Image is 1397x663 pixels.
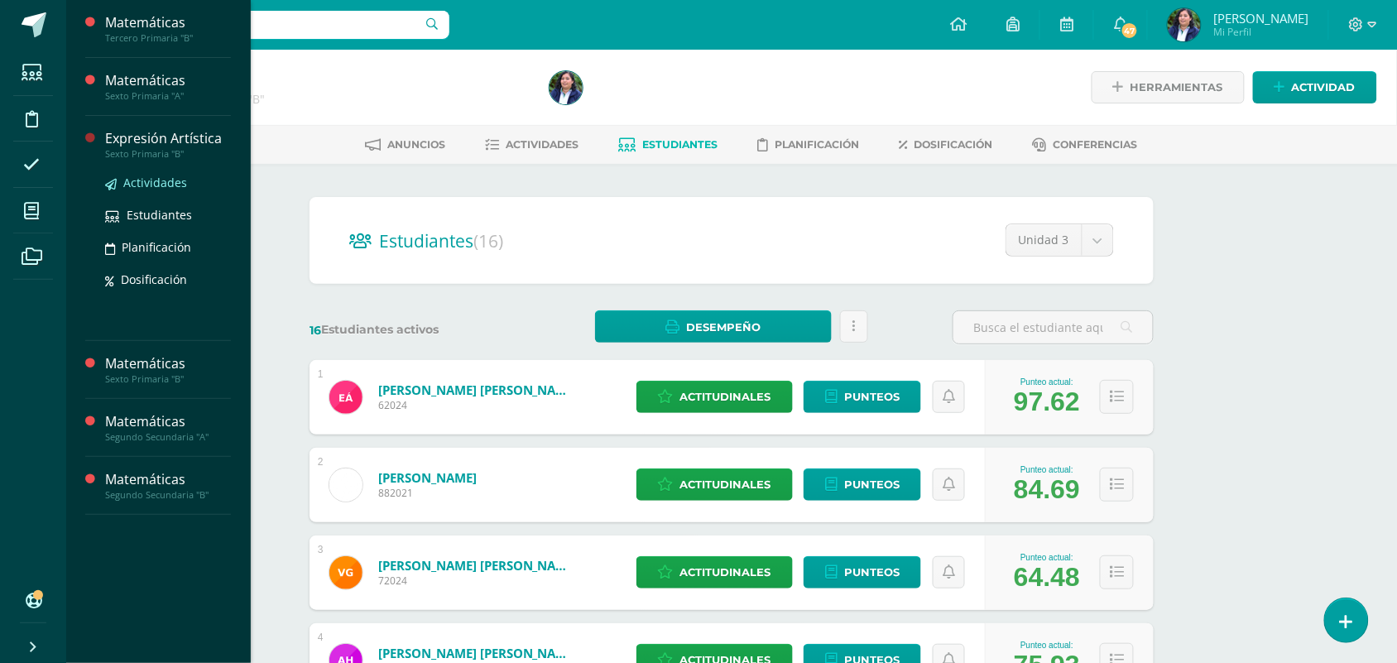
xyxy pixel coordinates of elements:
[595,310,831,343] a: Desempeño
[844,557,900,588] span: Punteos
[310,322,511,338] label: Estudiantes activos
[318,368,324,380] div: 1
[680,382,771,412] span: Actitudinales
[1131,72,1223,103] span: Herramientas
[105,90,231,102] div: Sexto Primaria "A"
[804,381,921,413] a: Punteos
[105,129,231,160] a: Expresión ArtísticaSexto Primaria "B"
[388,138,446,151] span: Anuncios
[1092,71,1245,103] a: Herramientas
[105,470,231,501] a: MatemáticasSegundo Secundaria "B"
[378,486,477,500] span: 882021
[105,148,231,160] div: Sexto Primaria "B"
[127,207,192,223] span: Estudiantes
[953,311,1153,344] input: Busca el estudiante aquí...
[318,456,324,468] div: 2
[643,138,718,151] span: Estudiantes
[105,238,231,257] a: Planificación
[105,71,231,90] div: Matemáticas
[680,469,771,500] span: Actitudinales
[105,412,231,443] a: MatemáticasSegundo Secundaria "A"
[775,138,860,151] span: Planificación
[105,13,231,32] div: Matemáticas
[378,645,577,661] a: [PERSON_NAME] [PERSON_NAME]
[105,71,231,102] a: MatemáticasSexto Primaria "A"
[758,132,860,158] a: Planificación
[105,354,231,385] a: MatemáticasSexto Primaria "B"
[1121,22,1139,40] span: 47
[1014,465,1080,474] div: Punteo actual:
[636,556,793,589] a: Actitudinales
[636,468,793,501] a: Actitudinales
[105,173,231,192] a: Actividades
[105,412,231,431] div: Matemáticas
[1014,387,1080,417] div: 97.62
[105,32,231,44] div: Tercero Primaria "B"
[366,132,446,158] a: Anuncios
[121,271,187,287] span: Dosificación
[804,556,921,589] a: Punteos
[844,382,900,412] span: Punteos
[378,469,477,486] a: [PERSON_NAME]
[619,132,718,158] a: Estudiantes
[1014,474,1080,505] div: 84.69
[915,138,993,151] span: Dosificación
[550,71,583,104] img: cc393a5ce9805ad72d48e0f4d9f74595.png
[378,557,577,574] a: [PERSON_NAME] [PERSON_NAME]
[105,129,231,148] div: Expresión Artística
[473,229,503,252] span: (16)
[105,431,231,443] div: Segundo Secundaria "A"
[105,354,231,373] div: Matemáticas
[378,574,577,588] span: 72024
[686,312,761,343] span: Desempeño
[378,382,577,398] a: [PERSON_NAME] [PERSON_NAME]
[1019,224,1069,256] span: Unidad 3
[1014,562,1080,593] div: 64.48
[378,398,577,412] span: 62024
[329,556,362,589] img: 0a5515302db1adbb01ffa152705cc840.png
[105,373,231,385] div: Sexto Primaria "B"
[105,470,231,489] div: Matemáticas
[636,381,793,413] a: Actitudinales
[123,175,187,190] span: Actividades
[318,632,324,643] div: 4
[1014,553,1080,562] div: Punteo actual:
[318,544,324,555] div: 3
[1014,641,1080,650] div: Punteo actual:
[1168,8,1201,41] img: cc393a5ce9805ad72d48e0f4d9f74595.png
[1292,72,1356,103] span: Actividad
[1033,132,1138,158] a: Conferencias
[105,489,231,501] div: Segundo Secundaria "B"
[129,68,530,91] h1: Matemáticas
[329,381,362,414] img: 8732f2a71893445fbc8e2f88683fd9d4.png
[1054,138,1138,151] span: Conferencias
[105,270,231,289] a: Dosificación
[129,91,530,107] div: Segundo Secundaria 'B'
[506,138,579,151] span: Actividades
[1213,10,1308,26] span: [PERSON_NAME]
[680,557,771,588] span: Actitudinales
[804,468,921,501] a: Punteos
[1253,71,1377,103] a: Actividad
[310,323,321,338] span: 16
[122,239,191,255] span: Planificación
[1006,224,1113,256] a: Unidad 3
[900,132,993,158] a: Dosificación
[1014,377,1080,387] div: Punteo actual:
[77,11,449,39] input: Busca un usuario...
[486,132,579,158] a: Actividades
[329,468,362,502] img: 66ab8de52390aa03a974d5ac249b07ff.png
[1213,25,1308,39] span: Mi Perfil
[379,229,503,252] span: Estudiantes
[844,469,900,500] span: Punteos
[105,13,231,44] a: MatemáticasTercero Primaria "B"
[105,205,231,224] a: Estudiantes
